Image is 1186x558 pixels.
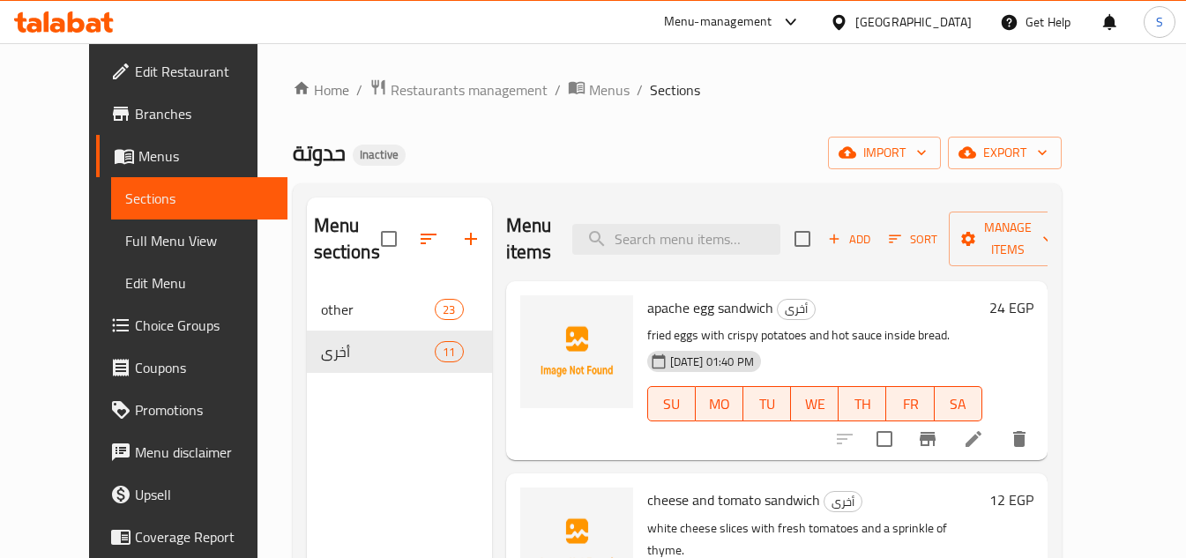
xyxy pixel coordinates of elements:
[989,295,1033,320] h6: 24 EGP
[96,431,287,473] a: Menu disclaimer
[963,428,984,450] a: Edit menu item
[884,226,942,253] button: Sort
[866,420,903,458] span: Select to update
[877,226,949,253] span: Sort items
[125,272,273,294] span: Edit Menu
[436,301,462,318] span: 23
[111,219,287,262] a: Full Menu View
[664,11,772,33] div: Menu-management
[293,79,349,100] a: Home
[886,386,934,421] button: FR
[821,226,877,253] button: Add
[450,218,492,260] button: Add section
[96,516,287,558] a: Coverage Report
[321,299,436,320] span: other
[125,188,273,209] span: Sections
[520,295,633,408] img: apache egg sandwich
[135,399,273,420] span: Promotions
[778,299,815,319] span: أخرى
[407,218,450,260] span: Sort sections
[842,142,927,164] span: import
[353,145,406,166] div: Inactive
[96,346,287,389] a: Coupons
[784,220,821,257] span: Select section
[655,391,689,417] span: SU
[828,137,941,169] button: import
[111,262,287,304] a: Edit Menu
[506,212,552,265] h2: Menu items
[435,299,463,320] div: items
[293,78,1062,101] nav: breadcrumb
[135,103,273,124] span: Branches
[696,386,743,421] button: MO
[750,391,784,417] span: TU
[321,341,436,362] span: أخرى
[647,487,820,513] span: cheese and tomato sandwich
[555,79,561,100] li: /
[906,418,949,460] button: Branch-specific-item
[314,212,381,265] h2: Menu sections
[889,229,937,249] span: Sort
[846,391,879,417] span: TH
[369,78,548,101] a: Restaurants management
[370,220,407,257] span: Select all sections
[589,79,630,100] span: Menus
[855,12,972,32] div: [GEOGRAPHIC_DATA]
[791,386,839,421] button: WE
[96,93,287,135] a: Branches
[743,386,791,421] button: TU
[96,50,287,93] a: Edit Restaurant
[135,357,273,378] span: Coupons
[893,391,927,417] span: FR
[839,386,886,421] button: TH
[135,61,273,82] span: Edit Restaurant
[989,487,1033,512] h6: 12 EGP
[96,135,287,177] a: Menus
[293,133,346,173] span: حدوتة
[135,484,273,505] span: Upsell
[825,229,873,249] span: Add
[356,79,362,100] li: /
[798,391,832,417] span: WE
[96,389,287,431] a: Promotions
[307,281,492,380] nav: Menu sections
[998,418,1041,460] button: delete
[647,324,982,346] p: fried eggs with crispy potatoes and hot sauce inside bread.
[135,315,273,336] span: Choice Groups
[703,391,736,417] span: MO
[96,473,287,516] a: Upsell
[111,177,287,219] a: Sections
[307,331,492,373] div: أخرى11
[138,145,273,167] span: Menus
[391,79,548,100] span: Restaurants management
[307,288,492,331] div: other23
[963,217,1053,261] span: Manage items
[435,341,463,362] div: items
[663,353,761,370] span: [DATE] 01:40 PM
[824,492,862,512] span: أخرى
[777,299,816,320] div: أخرى
[637,79,643,100] li: /
[125,230,273,251] span: Full Menu View
[962,142,1048,164] span: export
[135,526,273,547] span: Coverage Report
[436,344,462,361] span: 11
[647,386,696,421] button: SU
[948,137,1062,169] button: export
[942,391,975,417] span: SA
[821,226,877,253] span: Add item
[572,224,780,255] input: search
[96,304,287,346] a: Choice Groups
[353,147,406,162] span: Inactive
[949,212,1067,266] button: Manage items
[935,386,982,421] button: SA
[650,79,700,100] span: Sections
[824,491,862,512] div: أخرى
[568,78,630,101] a: Menus
[135,442,273,463] span: Menu disclaimer
[647,294,773,321] span: apache egg sandwich
[1156,12,1163,32] span: S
